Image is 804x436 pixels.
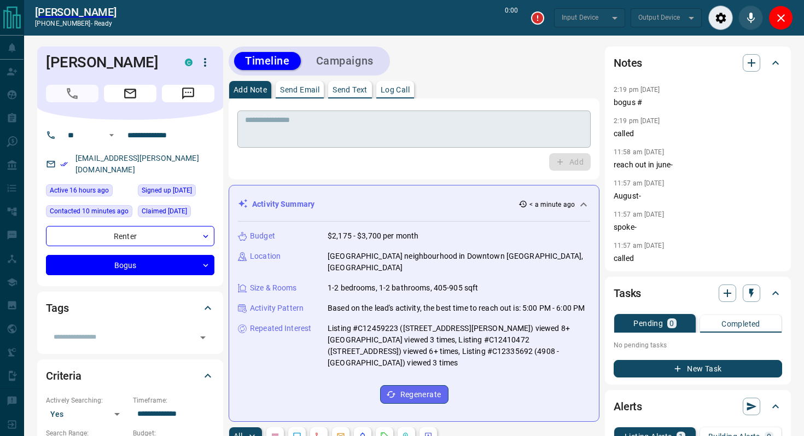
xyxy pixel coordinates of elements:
span: Contacted 10 minutes ago [50,206,129,217]
button: Regenerate [380,385,448,404]
p: Size & Rooms [250,282,297,294]
div: Criteria [46,363,214,389]
div: Activity Summary< a minute ago [238,194,590,214]
p: 0 [669,319,674,327]
p: No pending tasks [614,337,782,353]
p: Activity Summary [252,199,314,210]
div: Close [768,5,793,30]
div: Tue Oct 14 2025 [46,184,132,200]
a: [EMAIL_ADDRESS][PERSON_NAME][DOMAIN_NAME] [75,154,199,174]
p: called [614,253,782,264]
p: < a minute ago [529,200,575,210]
p: Send Text [333,86,368,94]
p: 11:57 am [DATE] [614,179,664,187]
span: Email [104,85,156,102]
div: Audio Settings [708,5,733,30]
svg: Email Verified [60,160,68,168]
h2: Alerts [614,398,642,415]
span: Signed up [DATE] [142,185,192,196]
p: Send Email [280,86,319,94]
p: Log Call [381,86,410,94]
span: Message [162,85,214,102]
div: Alerts [614,393,782,420]
p: Budget [250,230,275,242]
p: [GEOGRAPHIC_DATA] neighbourhood in Downtown [GEOGRAPHIC_DATA], [GEOGRAPHIC_DATA] [328,251,590,274]
a: [PERSON_NAME] [35,5,116,19]
p: Location [250,251,281,262]
span: Call [46,85,98,102]
p: 0:00 [505,5,518,30]
h2: Tasks [614,284,641,302]
p: Listing #C12459223 ([STREET_ADDRESS][PERSON_NAME]) viewed 8+ [GEOGRAPHIC_DATA] viewed 3 times, Li... [328,323,590,369]
p: Based on the lead's activity, the best time to reach out is: 5:00 PM - 6:00 PM [328,303,585,314]
span: Active 16 hours ago [50,185,109,196]
p: 2:19 pm [DATE] [614,117,660,125]
p: 11:58 am [DATE] [614,148,664,156]
div: Tasks [614,280,782,306]
span: Claimed [DATE] [142,206,187,217]
div: Fri Jan 24 2025 [138,205,214,220]
p: called [614,128,782,139]
p: 11:57 am [DATE] [614,211,664,218]
div: condos.ca [185,59,193,66]
div: Notes [614,50,782,76]
div: Tags [46,295,214,321]
p: spoke- [614,222,782,233]
span: ready [94,20,113,27]
p: August- [614,190,782,202]
p: Pending [633,319,663,327]
div: Renter [46,226,214,246]
p: Actively Searching: [46,396,127,405]
p: Add Note [234,86,267,94]
p: $2,175 - $3,700 per month [328,230,418,242]
p: Timeframe: [133,396,214,405]
p: Completed [721,320,760,328]
div: Bogus [46,255,214,275]
button: Open [195,330,211,345]
h2: Criteria [46,367,81,385]
button: Timeline [234,52,301,70]
p: 11:57 am [DATE] [614,242,664,249]
h2: Notes [614,54,642,72]
div: Mute [738,5,763,30]
p: 1-2 bedrooms, 1-2 bathrooms, 405-905 sqft [328,282,478,294]
div: Wed Oct 15 2025 [46,205,132,220]
p: 2:19 pm [DATE] [614,86,660,94]
p: Repeated Interest [250,323,311,334]
h1: [PERSON_NAME] [46,54,168,71]
p: bogus # [614,97,782,108]
div: Yes [46,405,127,423]
div: Sun Jan 12 2025 [138,184,214,200]
button: Open [105,129,118,142]
h2: Tags [46,299,68,317]
p: [PHONE_NUMBER] - [35,19,116,28]
p: reach out in june- [614,159,782,171]
button: Campaigns [305,52,384,70]
button: New Task [614,360,782,377]
p: Activity Pattern [250,303,304,314]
